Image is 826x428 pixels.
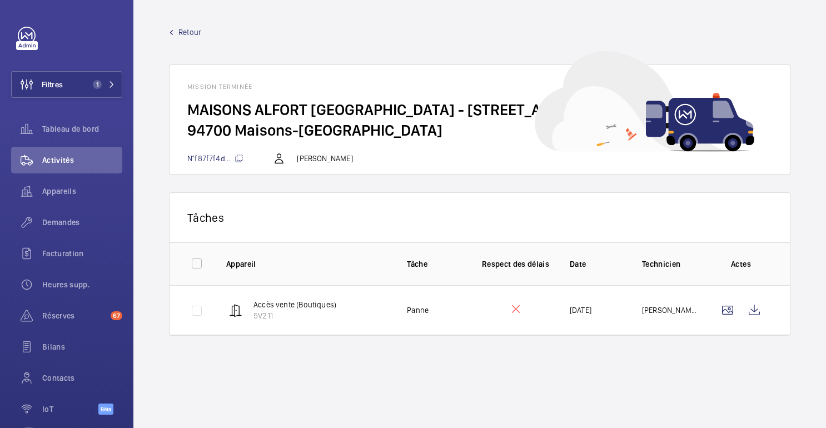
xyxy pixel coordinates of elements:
[42,280,90,289] font: Heures supp.
[187,154,230,163] font: N°f87f7f4d...
[113,312,120,320] font: 67
[187,100,716,119] font: MAISONS ALFORT [GEOGRAPHIC_DATA] - [STREET_ADDRESS][PERSON_NAME]
[535,51,754,152] img: livraison de voiture
[187,121,442,140] font: 94700 Maisons-[GEOGRAPHIC_DATA]
[187,211,224,225] font: Tâches
[42,125,99,133] font: Tableau de bord
[229,303,242,317] img: automatic_door.svg
[11,71,122,98] button: Filtres1
[570,260,586,268] font: Date
[187,83,252,91] font: Mission terminée
[407,306,429,315] font: Panne
[42,218,80,227] font: Demandes
[253,311,273,320] font: 5V211
[42,80,63,89] font: Filtres
[178,28,201,37] font: Retour
[101,406,111,412] font: Bêta
[297,154,352,163] font: [PERSON_NAME]
[42,249,84,258] font: Facturation
[482,260,549,268] font: Respect des délais
[570,306,591,315] font: [DATE]
[642,306,698,315] font: [PERSON_NAME]
[407,260,427,268] font: Tâche
[42,374,75,382] font: Contacts
[42,311,75,320] font: Réserves
[42,187,76,196] font: Appareils
[96,81,99,88] font: 1
[42,156,74,165] font: Activités
[731,260,751,268] font: Actes
[642,260,681,268] font: Technicien
[42,405,53,414] font: IoT
[42,342,65,351] font: Bilans
[253,300,336,309] font: Accès vente (Boutiques)
[226,260,256,268] font: Appareil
